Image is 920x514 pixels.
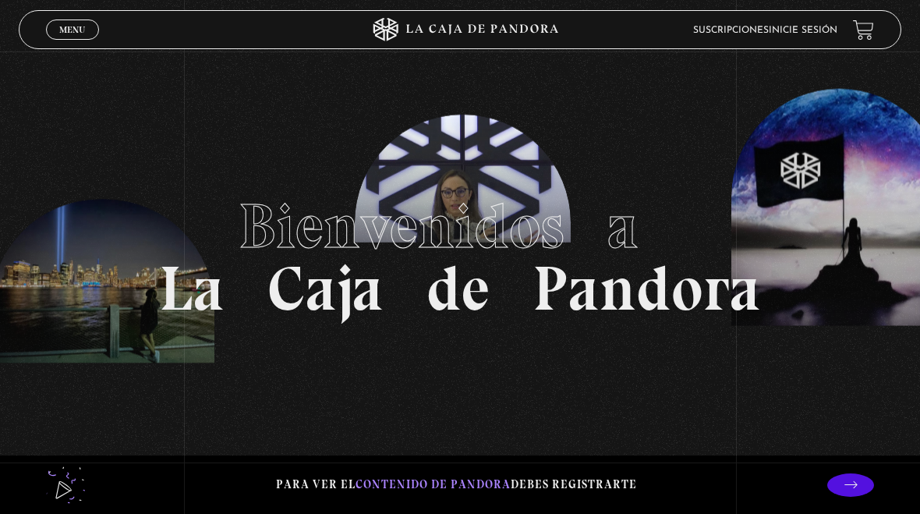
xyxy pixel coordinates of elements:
[769,26,837,35] a: Inicie sesión
[55,38,91,49] span: Cerrar
[693,26,769,35] a: Suscripciones
[356,477,511,491] span: contenido de Pandora
[276,474,637,495] p: Para ver el debes registrarte
[159,195,761,320] h1: La Caja de Pandora
[59,25,85,34] span: Menu
[853,19,874,41] a: View your shopping cart
[239,189,681,264] span: Bienvenidos a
